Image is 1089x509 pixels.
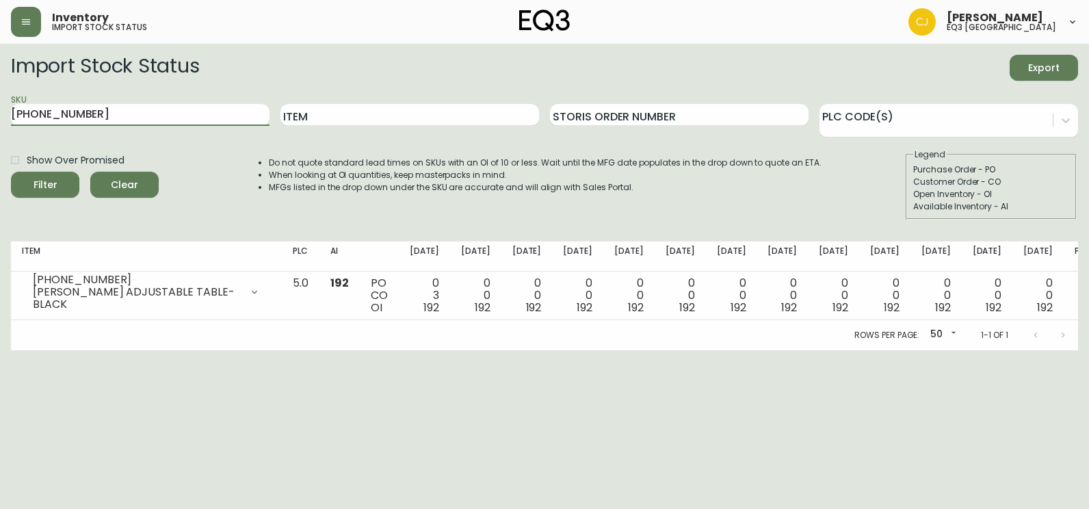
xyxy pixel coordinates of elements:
[870,277,900,314] div: 0 0
[423,300,439,315] span: 192
[371,277,388,314] div: PO CO
[614,277,644,314] div: 0 0
[757,242,808,272] th: [DATE]
[731,300,746,315] span: 192
[282,272,319,320] td: 5.0
[11,55,199,81] h2: Import Stock Status
[501,242,553,272] th: [DATE]
[655,242,706,272] th: [DATE]
[52,12,109,23] span: Inventory
[101,177,148,194] span: Clear
[410,277,439,314] div: 0 3
[986,300,1001,315] span: 192
[519,10,570,31] img: logo
[563,277,592,314] div: 0 0
[706,242,757,272] th: [DATE]
[854,329,919,341] p: Rows per page:
[11,172,79,198] button: Filter
[461,277,490,314] div: 0 0
[552,242,603,272] th: [DATE]
[913,164,1069,176] div: Purchase Order - PO
[819,277,848,314] div: 0 0
[913,200,1069,213] div: Available Inventory - AI
[859,242,910,272] th: [DATE]
[781,300,797,315] span: 192
[399,242,450,272] th: [DATE]
[269,157,822,169] li: Do not quote standard lead times on SKUs with an OI of 10 or less. Wait until the MFG date popula...
[1023,277,1053,314] div: 0 0
[910,242,962,272] th: [DATE]
[603,242,655,272] th: [DATE]
[717,277,746,314] div: 0 0
[577,300,592,315] span: 192
[319,242,360,272] th: AI
[981,329,1008,341] p: 1-1 of 1
[11,242,282,272] th: Item
[1021,60,1067,77] span: Export
[808,242,859,272] th: [DATE]
[925,324,959,346] div: 50
[22,277,271,307] div: [PHONE_NUMBER][PERSON_NAME] ADJUSTABLE TABLE-BLACK
[1012,242,1064,272] th: [DATE]
[90,172,159,198] button: Clear
[1037,300,1053,315] span: 192
[973,277,1002,314] div: 0 0
[269,169,822,181] li: When looking at OI quantities, keep masterpacks in mind.
[475,300,490,315] span: 192
[33,286,241,311] div: [PERSON_NAME] ADJUSTABLE TABLE-BLACK
[371,300,382,315] span: OI
[269,181,822,194] li: MFGs listed in the drop down under the SKU are accurate and will align with Sales Portal.
[52,23,147,31] h5: import stock status
[935,300,951,315] span: 192
[33,274,241,286] div: [PHONE_NUMBER]
[908,8,936,36] img: 7836c8950ad67d536e8437018b5c2533
[27,153,124,168] span: Show Over Promised
[628,300,644,315] span: 192
[962,242,1013,272] th: [DATE]
[884,300,900,315] span: 192
[282,242,319,272] th: PLC
[450,242,501,272] th: [DATE]
[512,277,542,314] div: 0 0
[947,23,1056,31] h5: eq3 [GEOGRAPHIC_DATA]
[526,300,542,315] span: 192
[921,277,951,314] div: 0 0
[767,277,797,314] div: 0 0
[1010,55,1078,81] button: Export
[913,148,947,161] legend: Legend
[679,300,695,315] span: 192
[913,188,1069,200] div: Open Inventory - OI
[913,176,1069,188] div: Customer Order - CO
[947,12,1043,23] span: [PERSON_NAME]
[832,300,848,315] span: 192
[330,275,349,291] span: 192
[666,277,695,314] div: 0 0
